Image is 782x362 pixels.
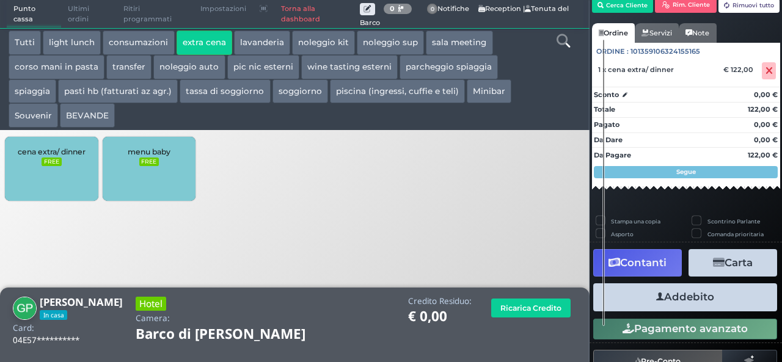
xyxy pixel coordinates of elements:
button: parcheggio spiaggia [400,55,498,79]
button: tassa di soggiorno [180,79,270,104]
b: [PERSON_NAME] [40,295,123,309]
button: Addebito [593,283,777,311]
strong: 0,00 € [754,136,778,144]
button: pasti hb (fatturati az agr.) [58,79,178,104]
label: Asporto [611,230,634,238]
small: FREE [139,157,159,166]
a: Servizi [635,23,679,43]
span: 0 [427,4,438,15]
button: Tutti [9,31,41,55]
span: Punto cassa [7,1,62,28]
span: In casa [40,310,67,320]
button: noleggio kit [292,31,355,55]
button: noleggio auto [153,55,225,79]
button: extra cena [177,31,232,55]
button: Ricarica Credito [491,299,571,317]
div: € 122,00 [722,65,759,74]
span: Ordine : [596,46,629,57]
button: BEVANDE [60,103,115,128]
label: Stampa una copia [611,217,660,225]
span: 101359106324155165 [630,46,700,57]
label: Comanda prioritaria [707,230,764,238]
button: Pagamento avanzato [593,319,777,339]
span: cena extra/ dinner [18,147,86,156]
button: Carta [689,249,777,277]
button: sala meeting [426,31,492,55]
h4: Card: [13,324,34,333]
button: Souvenir [9,103,58,128]
button: Minibar [467,79,511,104]
span: menu baby [128,147,170,156]
button: Contanti [593,249,682,277]
button: lavanderia [234,31,290,55]
button: spiaggia [9,79,56,104]
h1: Barco di [PERSON_NAME] [136,327,340,342]
strong: Da Dare [594,136,623,144]
h3: Hotel [136,297,166,311]
a: Torna alla dashboard [274,1,359,28]
button: light lunch [43,31,101,55]
h1: € 0,00 [408,309,472,324]
span: 1 x cena extra/ dinner [598,65,674,74]
button: soggiorno [272,79,328,104]
button: transfer [106,55,152,79]
span: Ultimi ordini [61,1,117,28]
strong: Totale [594,105,615,114]
label: Scontrino Parlante [707,217,760,225]
button: noleggio sup [357,31,424,55]
strong: Segue [676,168,696,176]
button: pic nic esterni [227,55,299,79]
strong: Sconto [594,90,619,100]
span: Ritiri programmati [117,1,194,28]
strong: 122,00 € [748,151,778,159]
a: Note [679,23,716,43]
button: wine tasting esterni [301,55,398,79]
small: FREE [42,157,61,166]
button: consumazioni [103,31,174,55]
strong: 122,00 € [748,105,778,114]
strong: 0,00 € [754,90,778,99]
b: 0 [390,4,395,13]
h4: Camera: [136,314,170,323]
h4: Credito Residuo: [408,297,472,306]
button: piscina (ingressi, cuffie e teli) [330,79,465,104]
button: corso mani in pasta [9,55,104,79]
a: Ordine [592,23,635,43]
strong: 0,00 € [754,120,778,129]
strong: Da Pagare [594,151,631,159]
img: GERARDUS PETRUS DENNEMANS [13,297,37,320]
strong: Pagato [594,120,619,129]
span: Impostazioni [194,1,253,18]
